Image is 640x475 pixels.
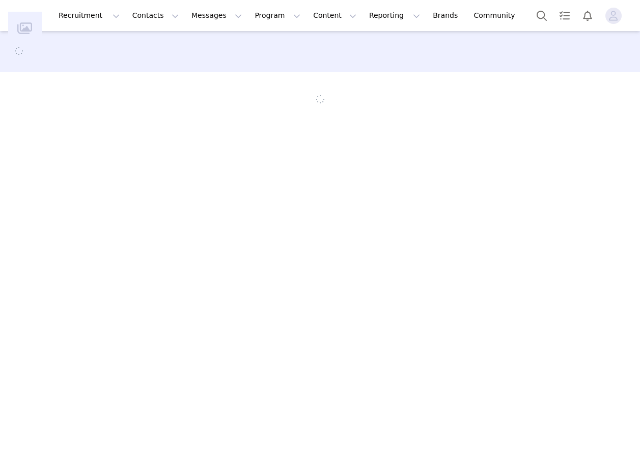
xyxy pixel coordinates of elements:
[52,4,126,27] button: Recruitment
[427,4,467,27] a: Brands
[599,8,632,24] button: Profile
[531,4,553,27] button: Search
[307,4,363,27] button: Content
[248,4,307,27] button: Program
[553,4,576,27] a: Tasks
[126,4,185,27] button: Contacts
[576,4,599,27] button: Notifications
[363,4,426,27] button: Reporting
[185,4,248,27] button: Messages
[468,4,526,27] a: Community
[608,8,618,24] div: avatar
